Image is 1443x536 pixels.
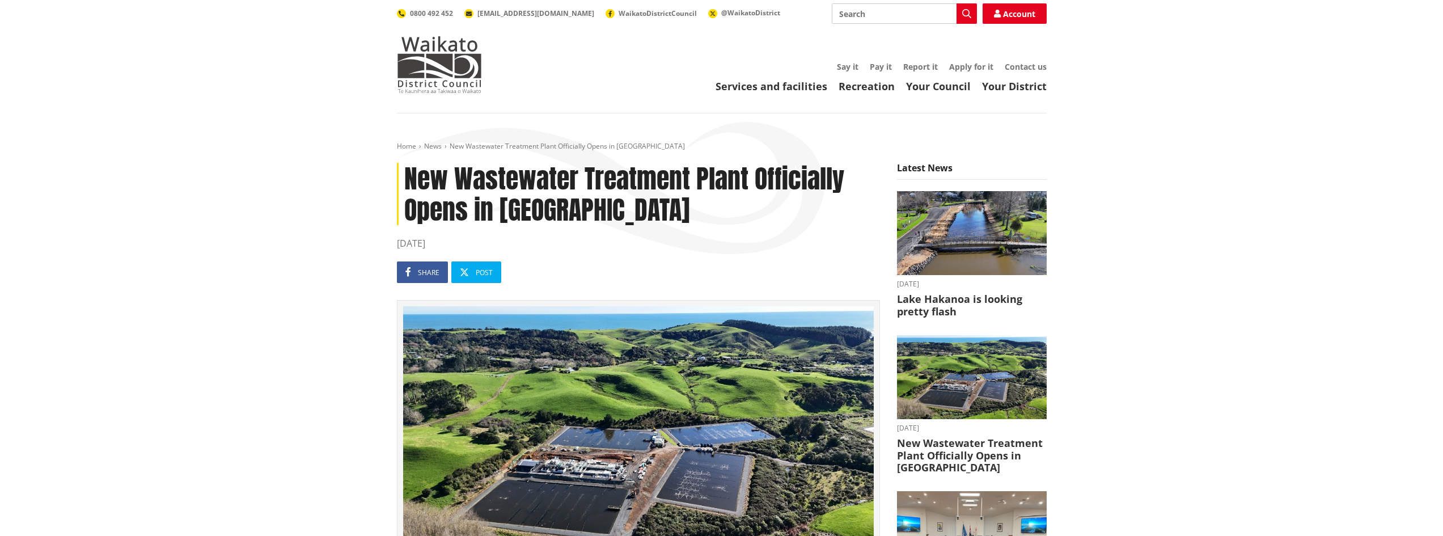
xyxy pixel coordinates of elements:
[476,268,493,277] span: Post
[721,8,780,18] span: @WaikatoDistrict
[903,61,938,72] a: Report it
[397,142,1047,151] nav: breadcrumb
[839,79,895,93] a: Recreation
[983,3,1047,24] a: Account
[906,79,971,93] a: Your Council
[397,36,482,93] img: Waikato District Council - Te Kaunihera aa Takiwaa o Waikato
[897,281,1047,288] time: [DATE]
[897,191,1047,318] a: A serene riverside scene with a clear blue sky, featuring a small bridge over a reflective river,...
[949,61,993,72] a: Apply for it
[410,9,453,18] span: 0800 492 452
[897,163,1047,180] h5: Latest News
[477,9,594,18] span: [EMAIL_ADDRESS][DOMAIN_NAME]
[837,61,858,72] a: Say it
[451,261,501,283] a: Post
[424,141,442,151] a: News
[606,9,697,18] a: WaikatoDistrictCouncil
[397,163,880,225] h1: New Wastewater Treatment Plant Officially Opens in [GEOGRAPHIC_DATA]
[418,268,439,277] span: Share
[397,261,448,283] a: Share
[897,335,1047,474] a: [DATE] New Wastewater Treatment Plant Officially Opens in [GEOGRAPHIC_DATA]
[897,191,1047,276] img: Lake Hakanoa footbridge
[982,79,1047,93] a: Your District
[897,335,1047,420] img: Raglan WWTP facility
[897,425,1047,432] time: [DATE]
[897,293,1047,318] h3: Lake Hakanoa is looking pretty flash
[450,141,685,151] span: New Wastewater Treatment Plant Officially Opens in [GEOGRAPHIC_DATA]
[619,9,697,18] span: WaikatoDistrictCouncil
[397,9,453,18] a: 0800 492 452
[832,3,977,24] input: Search input
[397,237,880,250] time: [DATE]
[1005,61,1047,72] a: Contact us
[464,9,594,18] a: [EMAIL_ADDRESS][DOMAIN_NAME]
[897,437,1047,474] h3: New Wastewater Treatment Plant Officially Opens in [GEOGRAPHIC_DATA]
[870,61,892,72] a: Pay it
[397,141,416,151] a: Home
[708,8,780,18] a: @WaikatoDistrict
[716,79,827,93] a: Services and facilities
